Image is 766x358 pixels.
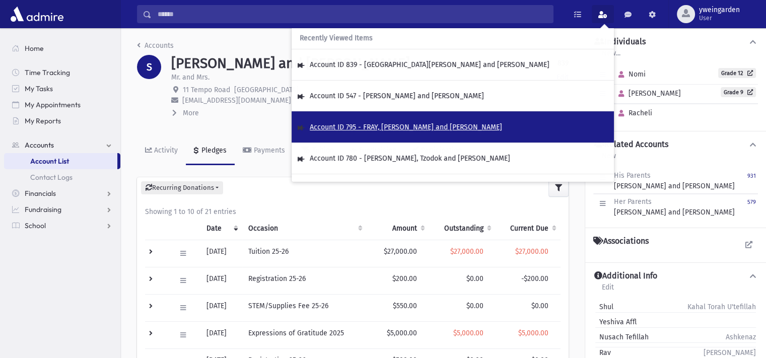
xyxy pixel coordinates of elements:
[171,72,210,83] p: Mr. and Mrs.
[242,240,367,267] td: Tuition 25-26
[601,281,614,300] a: Edit
[594,271,657,281] h4: Additional Info
[137,137,186,165] a: Activity
[699,14,740,22] span: User
[200,294,242,321] td: [DATE]
[242,217,367,240] th: Occasion : activate to sort column ascending
[453,329,483,337] span: $5,000.00
[25,44,44,53] span: Home
[531,302,548,310] span: $0.00
[25,140,54,150] span: Accounts
[310,92,484,100] a: Account ID 547 - [PERSON_NAME] and [PERSON_NAME]
[593,236,649,246] h4: Associations
[4,97,120,113] a: My Appointments
[699,6,740,14] span: yweingarden
[25,205,61,214] span: Fundraising
[594,37,646,47] h4: Individuals
[595,317,637,327] span: Yeshiva Affl
[466,302,483,310] span: $0.00
[593,139,758,150] button: Related Accounts
[367,217,429,240] th: Amount: activate to sort column ascending
[614,197,652,206] span: Her Parents
[721,87,756,97] a: Grade 9
[4,64,120,81] a: Time Tracking
[614,171,651,180] span: His Parents
[25,189,56,198] span: Financials
[4,40,120,56] a: Home
[200,240,242,267] td: [DATE]
[367,294,429,321] td: $550.00
[300,34,373,43] span: Recently Viewed Items
[25,221,46,230] span: School
[4,113,120,129] a: My Reports
[145,206,561,217] div: Showing 1 to 10 of 21 entries
[718,68,756,78] a: Grade 12
[429,217,496,240] th: Outstanding: activate to sort column ascending
[614,196,735,218] div: [PERSON_NAME] and [PERSON_NAME]
[30,157,69,166] span: Account List
[137,55,161,79] div: S
[496,217,561,240] th: Current Due: activate to sort column ascending
[171,55,410,72] h1: [PERSON_NAME] and [PERSON_NAME]
[593,271,758,281] button: Additional Info
[30,173,73,182] span: Contact Logs
[252,146,285,155] div: Payments
[310,123,502,131] a: Account ID 795 - FRAY, [PERSON_NAME] and [PERSON_NAME]
[137,40,174,55] nav: breadcrumb
[367,321,429,348] td: $5,000.00
[137,41,174,50] a: Accounts
[614,70,646,79] span: Nomi
[614,89,681,98] span: [PERSON_NAME]
[595,332,649,342] span: Nusach Tefillah
[4,218,120,234] a: School
[4,169,120,185] a: Contact Logs
[466,274,483,283] span: $0.00
[186,137,235,165] a: Pledges
[8,4,66,24] img: AdmirePro
[367,267,429,294] td: $200.00
[200,217,242,240] th: Date: activate to sort column ascending
[747,199,756,205] small: 579
[152,146,178,155] div: Activity
[152,5,553,23] input: Search
[595,347,611,358] span: Rav
[141,181,223,194] button: Recurring Donations
[704,347,756,358] span: [PERSON_NAME]
[4,153,117,169] a: Account List
[25,116,61,125] span: My Reports
[242,267,367,294] td: Registration 25-26
[200,321,242,348] td: [DATE]
[310,154,510,163] span: Account ID 780 - [PERSON_NAME], Tzodok and [PERSON_NAME]
[515,247,548,256] span: $27,000.00
[521,274,548,283] span: -$200.00
[25,100,81,109] span: My Appointments
[183,86,230,94] span: 11 Tempo Road
[25,84,53,93] span: My Tasks
[4,185,120,201] a: Financials
[171,108,200,118] button: More
[310,60,549,69] a: Account ID 839 - [GEOGRAPHIC_DATA][PERSON_NAME] and [PERSON_NAME]
[593,37,758,47] button: Individuals
[4,137,120,153] a: Accounts
[614,170,735,191] div: [PERSON_NAME] and [PERSON_NAME]
[747,196,756,218] a: 579
[726,332,756,342] span: Ashkenaz
[450,247,483,256] span: $27,000.00
[518,329,548,337] span: $5,000.00
[199,146,227,155] div: Pledges
[747,173,756,179] small: 931
[200,267,242,294] td: [DATE]
[234,86,299,94] span: [GEOGRAPHIC_DATA]
[594,139,668,150] h4: Related Accounts
[687,302,756,312] span: Kahal Torah U'tefillah
[25,68,70,77] span: Time Tracking
[182,96,291,105] span: [EMAIL_ADDRESS][DOMAIN_NAME]
[4,201,120,218] a: Fundraising
[747,170,756,191] a: 931
[4,81,120,97] a: My Tasks
[242,321,367,348] td: Expressions of Gratitude 2025
[183,109,199,117] span: More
